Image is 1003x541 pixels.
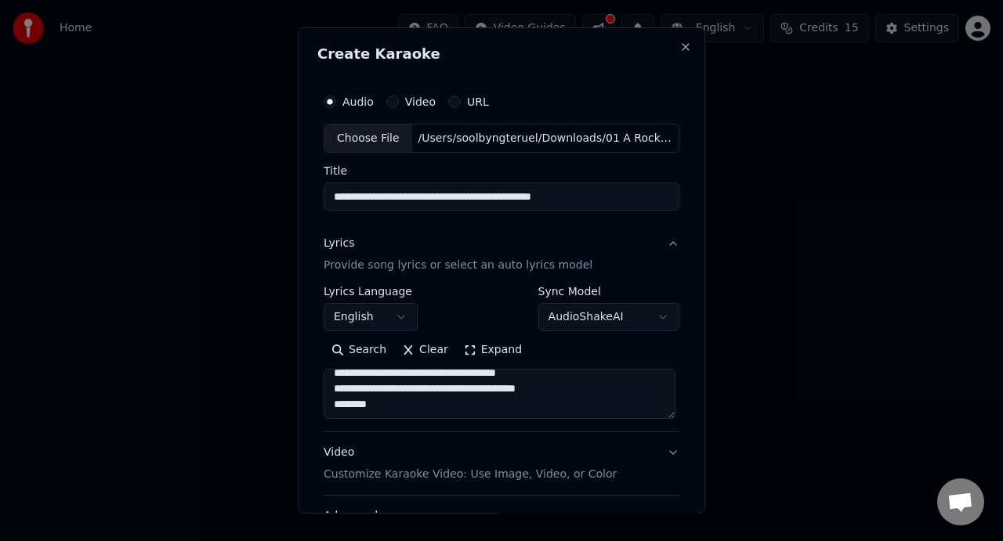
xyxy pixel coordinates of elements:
label: Lyrics Language [324,287,418,298]
div: Video [324,445,617,483]
h2: Create Karaoke [317,47,686,61]
button: Expand [456,338,530,363]
div: /Users/soolbyngteruel/Downloads/01 A Rockin' Royal Christmas with the King!- Split.mp3 [412,131,679,146]
label: Audio [342,96,374,107]
label: Video [405,96,436,107]
button: Advanced [324,496,679,536]
label: Sync Model [538,287,679,298]
button: Search [324,338,394,363]
div: Lyrics [324,236,354,252]
label: Title [324,166,679,177]
button: LyricsProvide song lyrics or select an auto lyrics model [324,224,679,287]
div: LyricsProvide song lyrics or select an auto lyrics model [324,287,679,432]
label: URL [467,96,489,107]
button: VideoCustomize Karaoke Video: Use Image, Video, or Color [324,433,679,496]
button: Clear [394,338,456,363]
p: Customize Karaoke Video: Use Image, Video, or Color [324,467,617,482]
p: Provide song lyrics or select an auto lyrics model [324,258,592,274]
div: Choose File [324,124,412,153]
